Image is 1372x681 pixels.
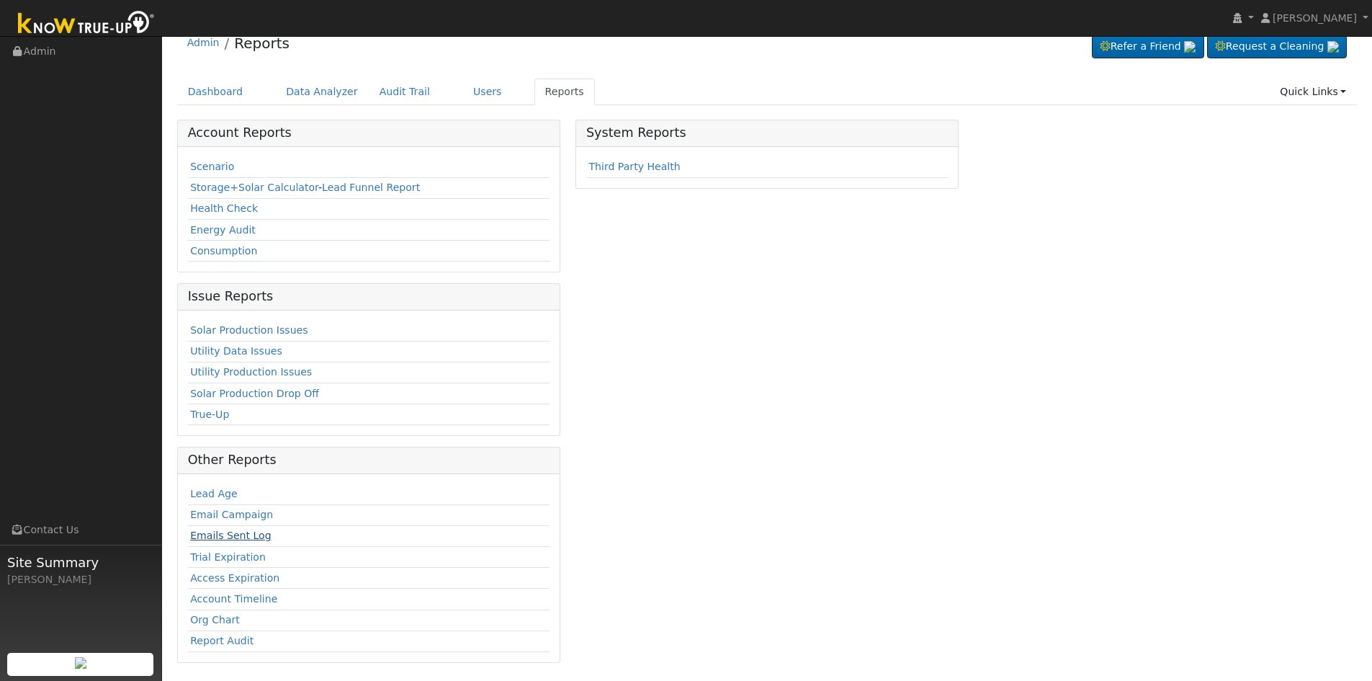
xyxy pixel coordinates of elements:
h5: Other Reports [188,453,550,468]
a: Users [462,79,513,105]
a: Quick Links [1269,79,1357,105]
a: Audit Trail [369,79,441,105]
a: Utility Data Issues [190,345,282,357]
img: retrieve [1327,41,1339,53]
a: Reports [234,35,290,52]
a: Scenario [190,161,234,172]
a: Energy Audit [190,224,256,236]
h5: Account Reports [188,125,550,141]
span: Site Summary [7,553,154,572]
a: Reports [534,79,595,105]
a: Report Audit [190,635,254,646]
a: Solar Production Drop Off [190,388,319,399]
a: Admin [187,37,220,48]
a: Data Analyzer [275,79,369,105]
a: Emails Sent Log [190,530,272,541]
a: Solar Production Issues [190,324,308,336]
a: Org Chart [190,614,240,626]
a: Lead Funnel Report [322,182,420,193]
a: Lead Age [190,488,238,499]
a: Third Party Health [588,161,680,172]
a: Refer a Friend [1092,35,1204,59]
a: Trial Expiration [190,551,266,563]
h5: System Reports [586,125,948,141]
a: True-Up [190,409,229,420]
a: Request a Cleaning [1207,35,1347,59]
a: Utility Production Issues [190,366,312,378]
img: retrieve [1184,41,1196,53]
a: Consumption [190,245,257,257]
div: [PERSON_NAME] [7,572,154,587]
a: Access Expiration [190,572,279,584]
td: - [188,177,550,198]
a: Email Campaign [190,509,273,520]
img: retrieve [75,657,86,669]
a: Account Timeline [190,593,277,605]
a: Health Check [190,202,258,214]
a: Storage+Solar Calculator [190,182,318,193]
img: Know True-Up [11,8,162,40]
a: Dashboard [177,79,254,105]
h5: Issue Reports [188,289,550,304]
span: [PERSON_NAME] [1273,12,1357,24]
